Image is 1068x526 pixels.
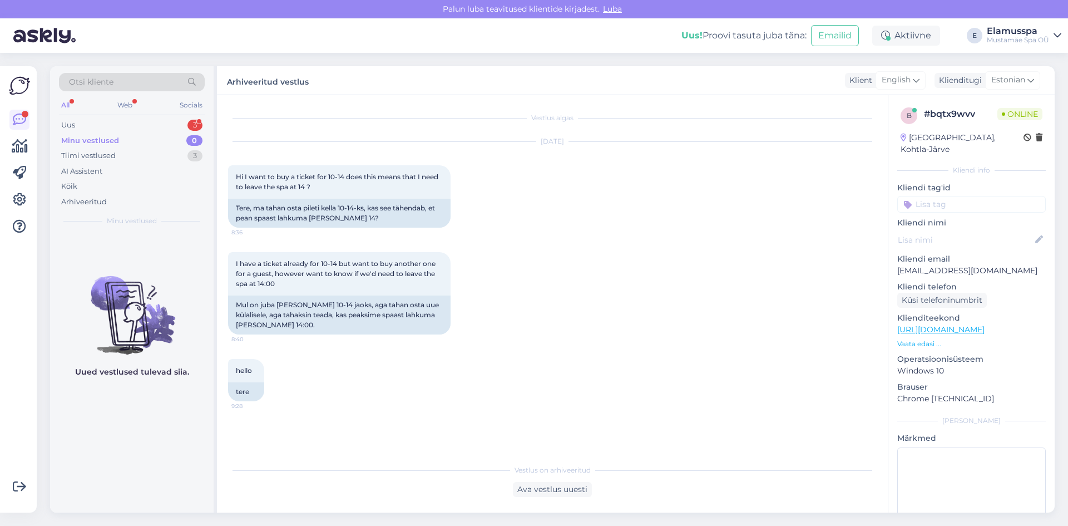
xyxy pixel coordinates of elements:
[897,393,1046,405] p: Chrome [TECHNICAL_ID]
[231,335,273,343] span: 8:40
[50,256,214,356] img: No chats
[897,182,1046,194] p: Kliendi tag'id
[61,135,119,146] div: Minu vestlused
[187,120,202,131] div: 3
[991,74,1025,86] span: Estonian
[897,432,1046,444] p: Märkmed
[228,136,877,146] div: [DATE]
[513,482,592,497] div: Ava vestlus uuesti
[987,36,1049,45] div: Mustamäe Spa OÜ
[934,75,982,86] div: Klienditugi
[600,4,625,14] span: Luba
[987,27,1061,45] a: ElamusspaMustamäe Spa OÜ
[907,111,912,120] span: b
[515,465,591,475] span: Vestlus on arhiveeritud
[228,296,451,335] div: Mul on juba [PERSON_NAME] 10-14 jaoks, aga tahan osta uue külalisele, aga tahaksin teada, kas pea...
[898,234,1033,246] input: Lisa nimi
[897,381,1046,393] p: Brauser
[897,281,1046,293] p: Kliendi telefon
[897,265,1046,277] p: [EMAIL_ADDRESS][DOMAIN_NAME]
[882,74,911,86] span: English
[75,366,189,378] p: Uued vestlused tulevad siia.
[897,416,1046,426] div: [PERSON_NAME]
[811,25,859,46] button: Emailid
[897,339,1046,349] p: Vaata edasi ...
[231,402,273,410] span: 9:28
[897,353,1046,365] p: Operatsioonisüsteem
[897,365,1046,377] p: Windows 10
[61,166,102,177] div: AI Assistent
[61,196,107,208] div: Arhiveeritud
[997,108,1042,120] span: Online
[897,165,1046,175] div: Kliendi info
[897,217,1046,229] p: Kliendi nimi
[231,228,273,237] span: 8:36
[59,98,72,112] div: All
[987,27,1049,36] div: Elamusspa
[177,98,205,112] div: Socials
[897,293,987,308] div: Küsi telefoninumbrit
[61,181,77,192] div: Kõik
[845,75,872,86] div: Klient
[681,29,807,42] div: Proovi tasuta juba täna:
[228,199,451,228] div: Tere, ma tahan osta pileti kella 10-14-ks, kas see tähendab, et pean spaast lahkuma [PERSON_NAME]...
[901,132,1023,155] div: [GEOGRAPHIC_DATA], Kohtla-Järve
[897,253,1046,265] p: Kliendi email
[236,173,440,191] span: Hi I want to buy a ticket for 10-14 does this means that I need to leave the spa at 14 ?
[236,366,252,375] span: hello
[61,120,75,131] div: Uus
[61,150,116,161] div: Tiimi vestlused
[967,28,982,43] div: E
[681,30,703,41] b: Uus!
[227,73,309,88] label: Arhiveeritud vestlus
[897,196,1046,213] input: Lisa tag
[872,26,940,46] div: Aktiivne
[115,98,135,112] div: Web
[186,135,202,146] div: 0
[897,312,1046,324] p: Klienditeekond
[69,76,113,88] span: Otsi kliente
[897,325,985,335] a: [URL][DOMAIN_NAME]
[228,113,877,123] div: Vestlus algas
[236,259,437,288] span: I have a ticket already for 10-14 but want to buy another one for a guest, however want to know i...
[9,75,30,96] img: Askly Logo
[187,150,202,161] div: 3
[107,216,157,226] span: Minu vestlused
[924,107,997,121] div: # bqtx9wvv
[228,382,264,401] div: tere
